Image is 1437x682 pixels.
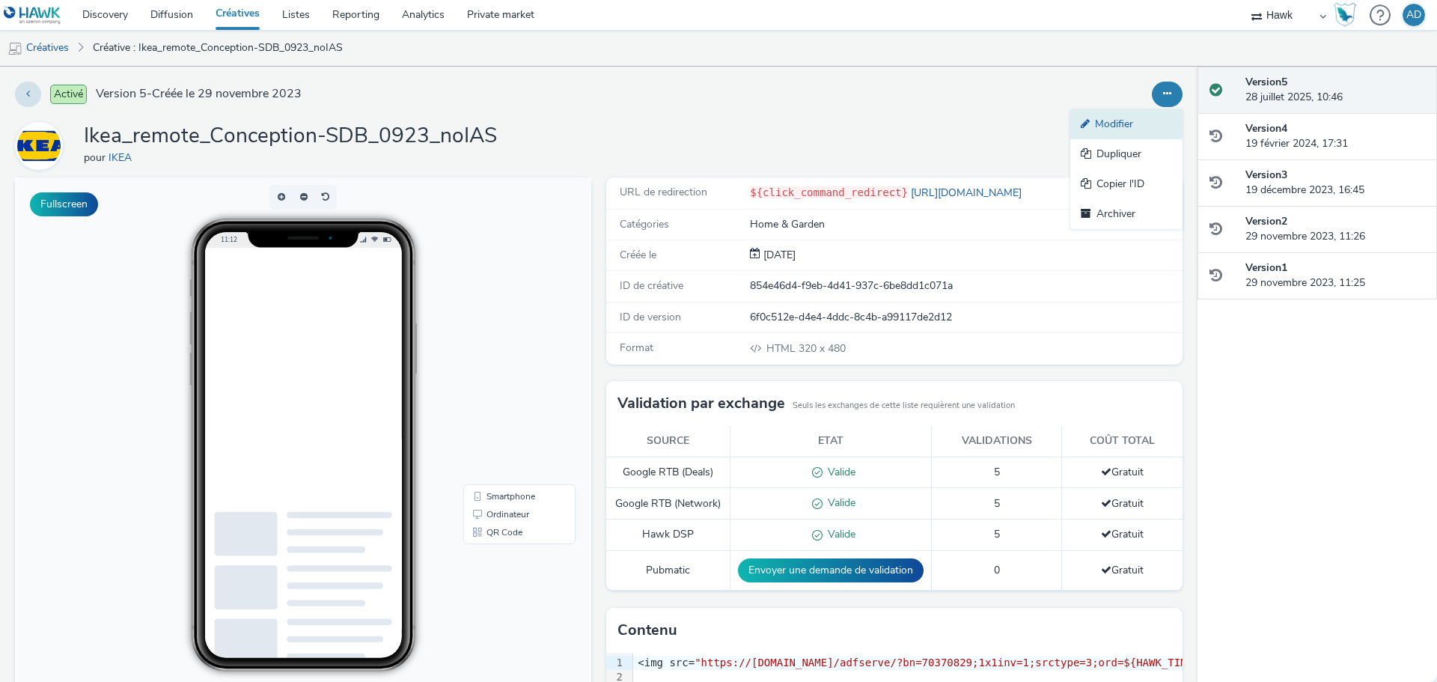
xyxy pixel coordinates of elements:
span: [DATE] [760,248,796,262]
strong: Version 1 [1245,261,1287,275]
span: Smartphone [472,314,520,323]
span: ID de créative [620,278,683,293]
div: 6f0c512e-d4e4-4ddc-8c4b-a99117de2d12 [750,310,1181,325]
a: IKEA [109,150,138,165]
span: 320 x 480 [765,341,846,356]
code: ${click_command_redirect} [750,186,908,198]
span: Format [620,341,653,355]
a: Dupliquer [1070,139,1183,169]
span: Créée le [620,248,656,262]
strong: Version 5 [1245,75,1287,89]
h3: Validation par exchange [617,392,785,415]
img: IKEA [17,124,61,168]
div: <img src= border= width= height= /> [633,656,1434,671]
span: 0 [994,563,1000,577]
td: Google RTB (Network) [606,488,730,520]
td: Pubmatic [606,551,730,591]
span: Valide [823,527,855,541]
a: Hawk Academy [1334,3,1362,27]
span: pour [84,150,109,165]
a: Archiver [1070,199,1183,229]
span: 5 [994,496,1000,511]
td: Hawk DSP [606,520,730,551]
button: Envoyer une demande de validation [738,558,924,582]
strong: Version 3 [1245,168,1287,182]
span: Gratuit [1101,465,1144,479]
div: Home & Garden [750,217,1181,232]
span: Version 5 - Créée le 29 novembre 2023 [96,85,302,103]
li: Smartphone [451,310,558,328]
a: Créative : Ikea_remote_Conception-SDB_0923_noIAS [85,30,350,66]
span: Valide [823,496,855,510]
td: Google RTB (Deals) [606,457,730,488]
div: Création 29 novembre 2023, 11:25 [760,248,796,263]
img: mobile [7,41,22,56]
span: ID de version [620,310,681,324]
div: 29 novembre 2023, 11:26 [1245,214,1425,245]
div: 19 décembre 2023, 16:45 [1245,168,1425,198]
h3: Contenu [617,619,677,642]
strong: Version 4 [1245,121,1287,136]
a: IKEA [15,138,69,153]
span: Ordinateur [472,332,514,341]
a: Copier l'ID [1070,169,1183,199]
div: 19 février 2024, 17:31 [1245,121,1425,152]
small: Seuls les exchanges de cette liste requièrent une validation [793,400,1015,412]
a: Modifier [1070,109,1183,139]
span: Activé [50,85,87,104]
img: undefined Logo [4,6,61,25]
span: Catégories [620,217,669,231]
div: 29 novembre 2023, 11:25 [1245,261,1425,291]
span: 5 [994,527,1000,541]
h1: Ikea_remote_Conception-SDB_0923_noIAS [84,122,497,150]
span: 5 [994,465,1000,479]
a: [URL][DOMAIN_NAME] [908,186,1028,200]
strong: Version 2 [1245,214,1287,228]
span: URL de redirection [620,185,707,199]
th: Validations [932,426,1062,457]
th: Coût total [1062,426,1183,457]
span: Gratuit [1101,496,1144,511]
span: "https://[DOMAIN_NAME]/adfserve/?bn=70370829;1x1inv=1;srctype=3;ord=${HAWK_TIMESTAMP}" [695,657,1237,669]
li: Ordinateur [451,328,558,346]
button: Fullscreen [30,192,98,216]
img: Hawk Academy [1334,3,1356,27]
li: QR Code [451,346,558,364]
span: QR Code [472,350,507,359]
div: 1 [606,656,625,671]
th: Source [606,426,730,457]
div: 854e46d4-f9eb-4d41-937c-6be8dd1c071a [750,278,1181,293]
span: 11:12 [206,58,222,66]
span: Gratuit [1101,563,1144,577]
span: HTML [766,341,799,356]
th: Etat [730,426,932,457]
div: 28 juillet 2025, 10:46 [1245,75,1425,106]
span: Gratuit [1101,527,1144,541]
div: AD [1406,4,1421,26]
span: Valide [823,465,855,479]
